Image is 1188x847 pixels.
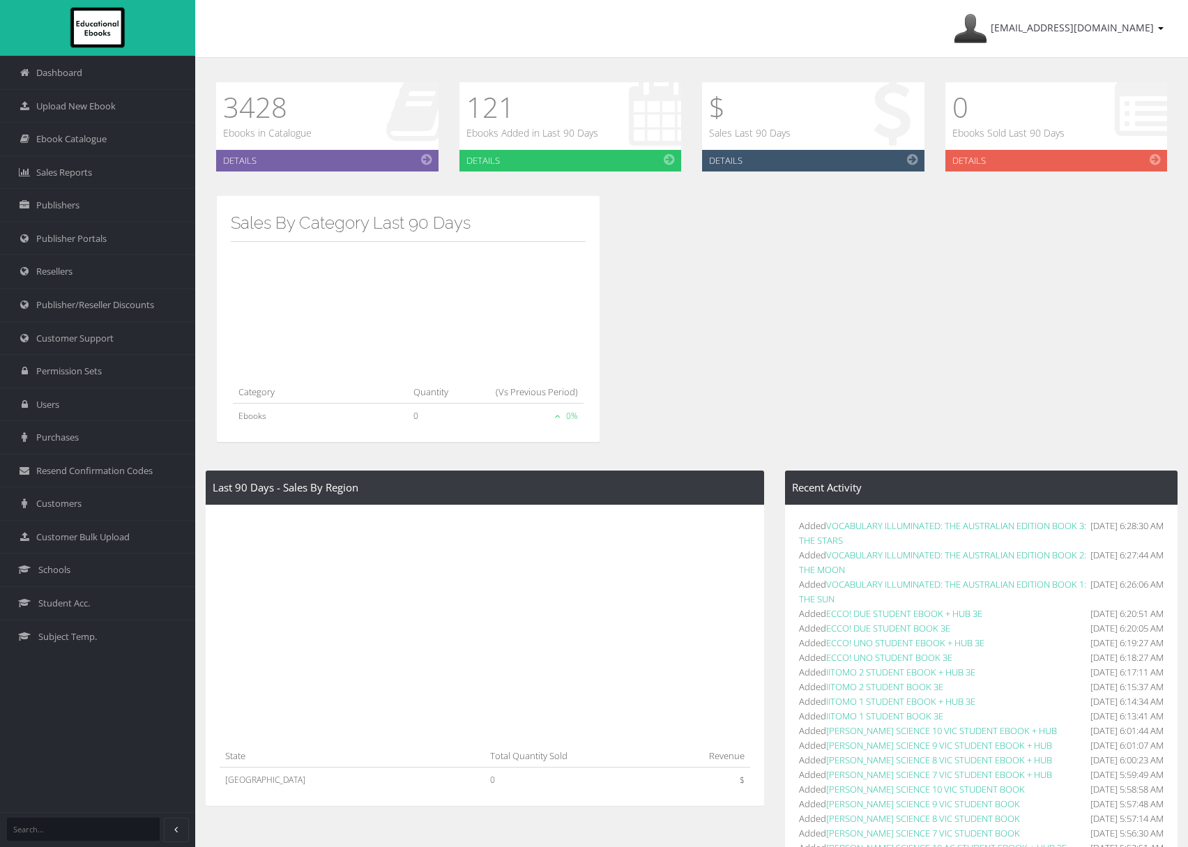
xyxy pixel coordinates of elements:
a: Details [945,150,1168,171]
a: IITOMO 1 STUDENT EBOOK + HUB 3E [826,695,975,708]
span: [DATE] 6:00:23 AM [1090,753,1164,768]
span: [DATE] 5:57:14 AM [1090,811,1164,826]
span: [DATE] 6:18:27 AM [1090,650,1164,665]
a: ECCO! UNO STUDENT BOOK 3E [826,651,952,664]
a: ECCO! DUE STUDENT EBOOK + HUB 3E [826,607,982,620]
li: Added [799,826,1164,841]
h1: 3428 [223,89,312,125]
li: Added [799,621,1164,636]
span: [DATE] 6:13:41 AM [1090,709,1164,724]
span: [DATE] 5:59:49 AM [1090,768,1164,782]
span: Customer Support [36,332,114,345]
span: [DATE] 6:14:34 AM [1090,694,1164,709]
span: Publishers [36,199,79,212]
li: Added [799,577,1164,606]
a: Details [702,150,924,171]
a: Details [459,150,682,171]
a: ECCO! DUE STUDENT BOOK 3E [826,622,950,634]
input: Search... [7,818,160,841]
h4: Recent Activity [792,482,1171,494]
span: Permission Sets [36,365,102,378]
p: Ebooks Added in Last 90 Days [466,125,598,141]
li: Added [799,548,1164,577]
a: [PERSON_NAME] SCIENCE 9 VIC STUDENT BOOK [826,798,1020,810]
th: Revenue [658,742,749,768]
li: Added [799,782,1164,797]
span: [DATE] 6:01:07 AM [1090,738,1164,753]
a: VOCABULARY ILLUMINATED: THE AUSTRALIAN EDITION BOOK 3: THE STARS [799,519,1086,547]
span: Upload New Ebook [36,100,116,113]
span: [DATE] 5:58:58 AM [1090,782,1164,797]
th: Total Quantity Sold [485,742,658,768]
a: [PERSON_NAME] SCIENCE 8 VIC STUDENT BOOK [826,812,1020,825]
a: Details [216,150,439,171]
span: Publisher/Reseller Discounts [36,298,154,312]
span: [DATE] 5:56:30 AM [1090,826,1164,841]
span: Ebook Catalogue [36,132,107,146]
h3: Sales By Category Last 90 Days [231,214,586,232]
span: [DATE] 6:20:05 AM [1090,621,1164,636]
li: Added [799,768,1164,782]
p: Ebooks Sold Last 90 Days [952,125,1065,141]
h1: 0 [952,89,1065,125]
li: Added [799,738,1164,753]
li: Added [799,753,1164,768]
span: Purchases [36,431,79,444]
a: IITOMO 2 STUDENT BOOK 3E [826,680,943,693]
span: Dashboard [36,66,82,79]
td: 0% [466,404,583,429]
span: Customer Bulk Upload [36,531,130,544]
a: [PERSON_NAME] SCIENCE 9 VIC STUDENT EBOOK + HUB [826,739,1052,751]
li: Added [799,811,1164,826]
span: Resend Confirmation Codes [36,464,153,478]
span: [DATE] 6:01:44 AM [1090,724,1164,738]
th: State [220,742,485,768]
h1: $ [709,89,791,125]
span: Sales Reports [36,166,92,179]
a: VOCABULARY ILLUMINATED: THE AUSTRALIAN EDITION BOOK 1: THE SUN [799,578,1086,605]
span: [DATE] 5:57:48 AM [1090,797,1164,811]
p: Ebooks in Catalogue [223,125,312,141]
li: Added [799,519,1164,548]
a: VOCABULARY ILLUMINATED: THE AUSTRALIAN EDITION BOOK 2: THE MOON [799,549,1086,576]
th: (Vs Previous Period) [466,378,583,404]
span: [EMAIL_ADDRESS][DOMAIN_NAME] [991,21,1154,34]
li: Added [799,636,1164,650]
h1: 121 [466,89,598,125]
li: Added [799,724,1164,738]
p: Sales Last 90 Days [709,125,791,141]
span: [DATE] 6:15:37 AM [1090,680,1164,694]
span: [DATE] 6:26:06 AM [1090,577,1164,592]
span: Subject Temp. [38,630,97,643]
img: Avatar [954,12,987,45]
span: [DATE] 6:20:51 AM [1090,606,1164,621]
li: Added [799,606,1164,621]
a: [PERSON_NAME] SCIENCE 10 VIC STUDENT EBOOK + HUB [826,724,1057,737]
li: Added [799,797,1164,811]
span: Schools [38,563,70,577]
td: $ [658,767,749,792]
span: Student Acc. [38,597,90,610]
h4: Last 90 Days - Sales By Region [213,482,757,494]
span: [DATE] 6:17:11 AM [1090,665,1164,680]
a: [PERSON_NAME] SCIENCE 7 VIC STUDENT EBOOK + HUB [826,768,1052,781]
span: Resellers [36,265,73,278]
a: [PERSON_NAME] SCIENCE 8 VIC STUDENT EBOOK + HUB [826,754,1052,766]
a: ECCO! UNO STUDENT EBOOK + HUB 3E [826,636,984,649]
li: Added [799,650,1164,665]
span: Users [36,398,59,411]
a: IITOMO 2 STUDENT EBOOK + HUB 3E [826,666,975,678]
td: 0 [408,404,466,429]
li: Added [799,665,1164,680]
li: Added [799,709,1164,724]
span: Publisher Portals [36,232,107,245]
th: Quantity [408,378,466,404]
th: Category [233,378,408,404]
span: Customers [36,497,82,510]
a: [PERSON_NAME] SCIENCE 7 VIC STUDENT BOOK [826,827,1020,839]
td: 0 [485,767,658,792]
td: Ebooks [233,404,408,429]
td: [GEOGRAPHIC_DATA] [220,767,485,792]
span: [DATE] 6:19:27 AM [1090,636,1164,650]
a: IITOMO 1 STUDENT BOOK 3E [826,710,943,722]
